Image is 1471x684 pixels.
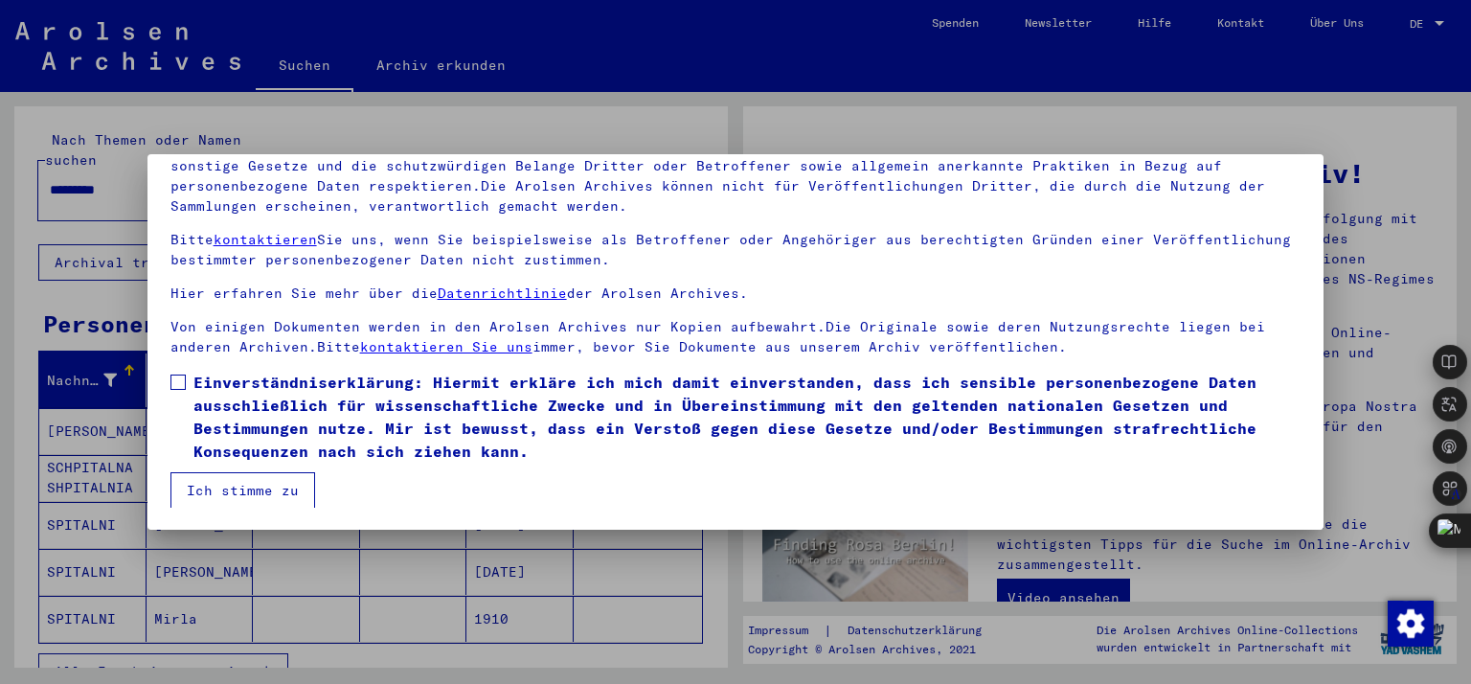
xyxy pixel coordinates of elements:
[170,116,1301,217] p: Bitte beachten Sie, dass dieses Portal über NS - Verfolgte sensible Daten zu identifizierten oder...
[214,231,317,248] a: kontaktieren
[170,284,1301,304] p: Hier erfahren Sie mehr über die der Arolsen Archives.
[1388,601,1434,647] img: Zustimmung ändern
[360,338,532,355] a: kontaktieren Sie uns
[170,317,1301,357] p: Von einigen Dokumenten werden in den Arolsen Archives nur Kopien aufbewahrt.Die Originale sowie d...
[193,371,1301,463] span: Einverständniserklärung: Hiermit erkläre ich mich damit einverstanden, dass ich sensible personen...
[170,472,315,509] button: Ich stimme zu
[438,285,567,302] a: Datenrichtlinie
[1387,600,1433,646] div: Zustimmung ändern
[170,230,1301,270] p: Bitte Sie uns, wenn Sie beispielsweise als Betroffener oder Angehöriger aus berechtigten Gründen ...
